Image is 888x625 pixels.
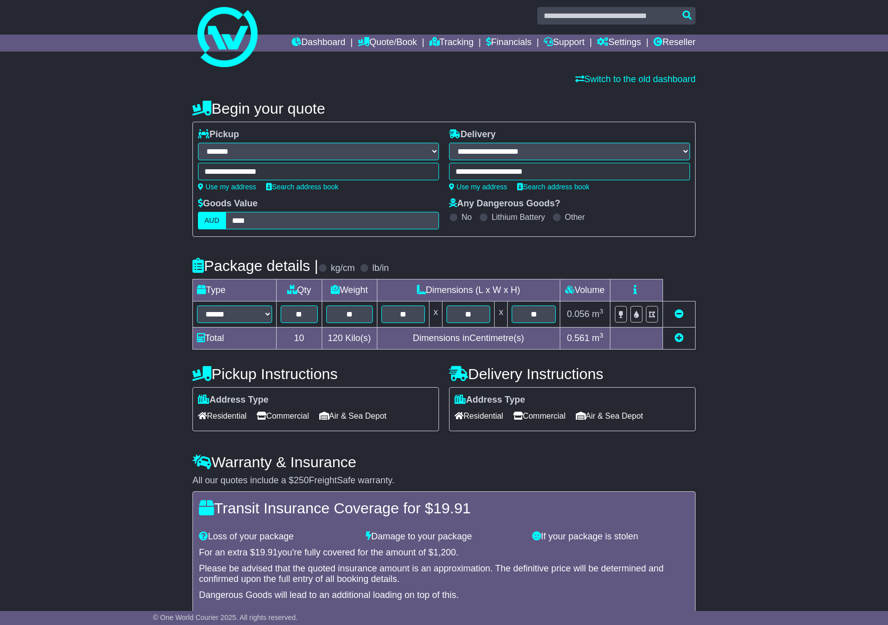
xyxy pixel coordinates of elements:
td: Dimensions (L x W x H) [377,279,560,301]
span: m [592,309,603,319]
span: 1,200 [433,547,456,557]
a: Tracking [429,35,474,52]
a: Search address book [266,183,338,191]
a: Remove this item [675,309,684,319]
div: Damage to your package [361,531,528,542]
span: Residential [198,408,247,424]
td: Type [193,279,277,301]
a: Settings [597,35,641,52]
span: 19.91 [255,547,278,557]
td: Weight [322,279,377,301]
label: Lithium Battery [492,212,545,222]
h4: Package details | [192,257,318,274]
span: © One World Courier 2025. All rights reserved. [153,613,298,621]
a: Switch to the old dashboard [575,74,696,84]
span: 0.056 [567,309,589,319]
td: 10 [277,328,322,350]
div: All our quotes include a $ FreightSafe warranty. [192,475,696,486]
label: lb/in [372,263,389,274]
span: 120 [328,333,343,343]
span: Commercial [513,408,565,424]
a: Financials [486,35,532,52]
td: x [429,301,442,328]
span: m [592,333,603,343]
td: Dimensions in Centimetre(s) [377,328,560,350]
td: Volume [560,279,610,301]
h4: Transit Insurance Coverage for $ [199,500,689,516]
span: Residential [455,408,503,424]
span: Air & Sea Depot [319,408,387,424]
h4: Delivery Instructions [449,366,696,382]
div: If your package is stolen [527,531,694,542]
td: Total [193,328,277,350]
sup: 3 [599,332,603,339]
label: Address Type [455,395,525,406]
label: Delivery [449,129,496,140]
a: Search address book [517,183,589,191]
td: x [495,301,508,328]
span: Commercial [257,408,309,424]
h4: Begin your quote [192,100,696,117]
a: Dashboard [292,35,345,52]
div: Please be advised that the quoted insurance amount is an approximation. The definitive price will... [199,563,689,585]
a: Reseller [653,35,696,52]
a: Use my address [449,183,507,191]
label: Any Dangerous Goods? [449,198,560,209]
a: Add new item [675,333,684,343]
label: AUD [198,212,226,229]
div: For an extra $ you're fully covered for the amount of $ . [199,547,689,558]
span: 250 [294,475,309,485]
label: kg/cm [331,263,355,274]
a: Quote/Book [358,35,417,52]
a: Use my address [198,183,256,191]
label: Pickup [198,129,239,140]
span: Air & Sea Depot [576,408,643,424]
label: Address Type [198,395,269,406]
span: 19.91 [433,500,471,516]
a: Support [544,35,584,52]
td: Qty [277,279,322,301]
span: 0.561 [567,333,589,343]
label: Goods Value [198,198,258,209]
label: No [462,212,472,222]
h4: Warranty & Insurance [192,454,696,470]
div: Dangerous Goods will lead to an additional loading on top of this. [199,590,689,601]
h4: Pickup Instructions [192,366,439,382]
sup: 3 [599,307,603,315]
label: Other [565,212,585,222]
td: Kilo(s) [322,328,377,350]
div: Loss of your package [194,531,361,542]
